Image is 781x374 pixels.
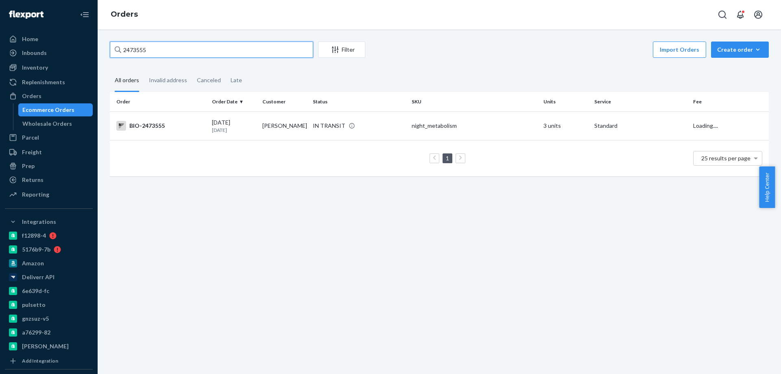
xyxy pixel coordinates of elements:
td: [PERSON_NAME] [259,112,310,140]
th: Fee [690,92,769,112]
a: 5176b9-7b [5,243,93,256]
td: 3 units [540,112,591,140]
div: 6e639d-fc [22,287,49,295]
div: Amazon [22,259,44,267]
a: Ecommerce Orders [18,103,93,116]
th: Status [310,92,408,112]
div: Wholesale Orders [22,120,72,128]
a: Orders [111,10,138,19]
div: Deliverr API [22,273,55,281]
button: Filter [318,42,365,58]
a: Deliverr API [5,271,93,284]
th: Units [540,92,591,112]
button: Close Navigation [76,7,93,23]
div: Orders [22,92,41,100]
div: BIO-2473555 [116,121,205,131]
div: pulsetto [22,301,46,309]
div: gnzsuz-v5 [22,315,49,323]
div: Invalid address [149,70,187,91]
div: Freight [22,148,42,156]
div: f12898-4 [22,232,46,240]
a: 6e639d-fc [5,284,93,297]
th: Service [591,92,690,112]
button: Import Orders [653,42,706,58]
a: Wholesale Orders [18,117,93,130]
div: Home [22,35,38,43]
div: Add Integration [22,357,58,364]
th: Order Date [209,92,259,112]
div: Prep [22,162,35,170]
div: night_metabolism [412,122,537,130]
a: Amazon [5,257,93,270]
a: [PERSON_NAME] [5,340,93,353]
p: Standard [594,122,687,130]
a: Parcel [5,131,93,144]
a: Returns [5,173,93,186]
a: Inventory [5,61,93,74]
a: a76299-82 [5,326,93,339]
div: Create order [717,46,763,54]
span: 25 results per page [701,155,750,162]
div: Ecommerce Orders [22,106,74,114]
div: Parcel [22,133,39,142]
a: Replenishments [5,76,93,89]
div: Filter [319,46,365,54]
ol: breadcrumbs [104,3,144,26]
th: SKU [408,92,540,112]
div: Canceled [197,70,221,91]
button: Open notifications [732,7,748,23]
div: Customer [262,98,306,105]
img: Flexport logo [9,11,44,19]
a: Home [5,33,93,46]
a: gnzsuz-v5 [5,312,93,325]
a: Prep [5,160,93,173]
button: Create order [711,42,769,58]
a: Add Integration [5,356,93,366]
a: Page 1 is your current page [444,155,451,162]
div: [DATE] [212,118,256,133]
a: Reporting [5,188,93,201]
button: Help Center [759,166,775,208]
div: Inventory [22,63,48,72]
div: Returns [22,176,44,184]
div: Late [231,70,242,91]
a: Freight [5,146,93,159]
div: IN TRANSIT [313,122,345,130]
a: Orders [5,90,93,103]
div: 5176b9-7b [22,245,50,254]
input: Search orders [110,42,313,58]
a: Inbounds [5,46,93,59]
div: a76299-82 [22,328,50,337]
div: Reporting [22,190,49,199]
button: Open account menu [750,7,766,23]
div: Inbounds [22,49,47,57]
button: Open Search Box [714,7,731,23]
div: Integrations [22,218,56,226]
th: Order [110,92,209,112]
p: [DATE] [212,127,256,133]
td: Loading.... [690,112,769,140]
button: Integrations [5,215,93,228]
div: [PERSON_NAME] [22,342,69,350]
div: All orders [115,70,139,92]
a: pulsetto [5,298,93,311]
div: Replenishments [22,78,65,86]
a: f12898-4 [5,229,93,242]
